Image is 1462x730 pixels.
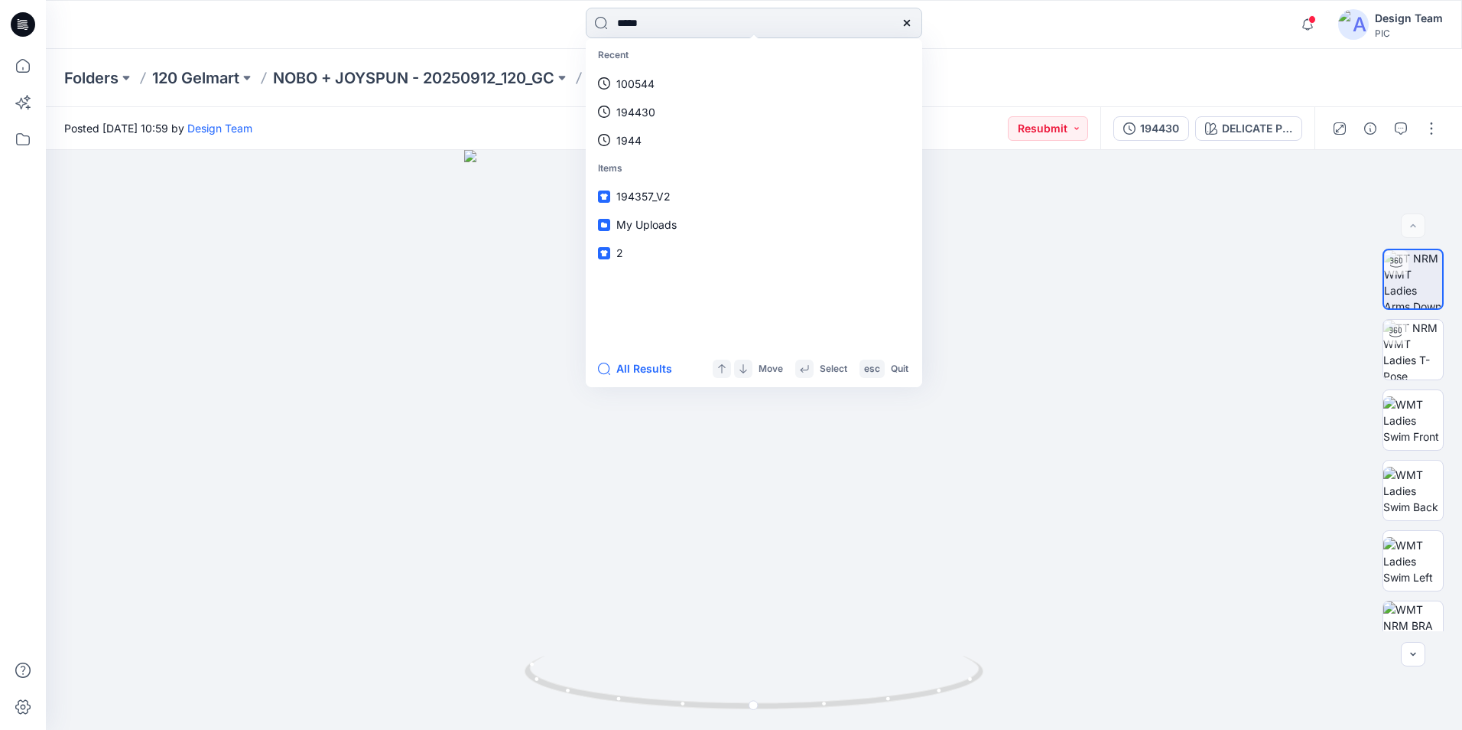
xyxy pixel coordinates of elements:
img: WMT Ladies Swim Back [1383,467,1443,515]
button: All Results [598,360,682,378]
div: Design Team [1375,9,1443,28]
span: 2 [616,246,623,259]
p: esc [864,361,880,377]
div: DELICATE PINK [1222,120,1292,137]
a: 100544 [589,70,919,98]
p: Items [589,155,919,183]
a: 194357_V2 [589,182,919,210]
button: DELICATE PINK [1195,116,1302,141]
a: Design Team [187,122,252,135]
img: WMT Ladies Swim Left [1383,537,1443,585]
button: Details [1358,116,1382,141]
span: 194357_V2 [616,190,671,203]
img: WMT Ladies Swim Front [1383,396,1443,445]
a: 194430 [589,98,919,126]
a: 1944 [589,126,919,155]
span: My Uploads [616,218,677,231]
p: Select [820,361,847,377]
a: 2 [589,239,919,267]
img: avatar [1338,9,1369,40]
a: Folders [64,67,119,89]
p: Move [759,361,783,377]
p: Recent [589,41,919,70]
div: PIC [1375,28,1443,39]
button: 194430 [1113,116,1189,141]
img: WMT NRM BRA TOP GHOST [1383,601,1443,661]
p: 194430 [616,104,655,120]
a: 120 Gelmart [152,67,239,89]
span: Posted [DATE] 10:59 by [64,120,252,136]
a: My Uploads [589,210,919,239]
p: 1944 [616,132,642,148]
p: 100544 [616,76,655,92]
a: NOBO + JOYSPUN - 20250912_120_GC [273,67,554,89]
img: TT NRM WMT Ladies Arms Down [1384,250,1442,308]
div: 194430 [1140,120,1179,137]
p: Quit [891,361,908,377]
img: TT NRM WMT Ladies T-Pose [1383,320,1443,380]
